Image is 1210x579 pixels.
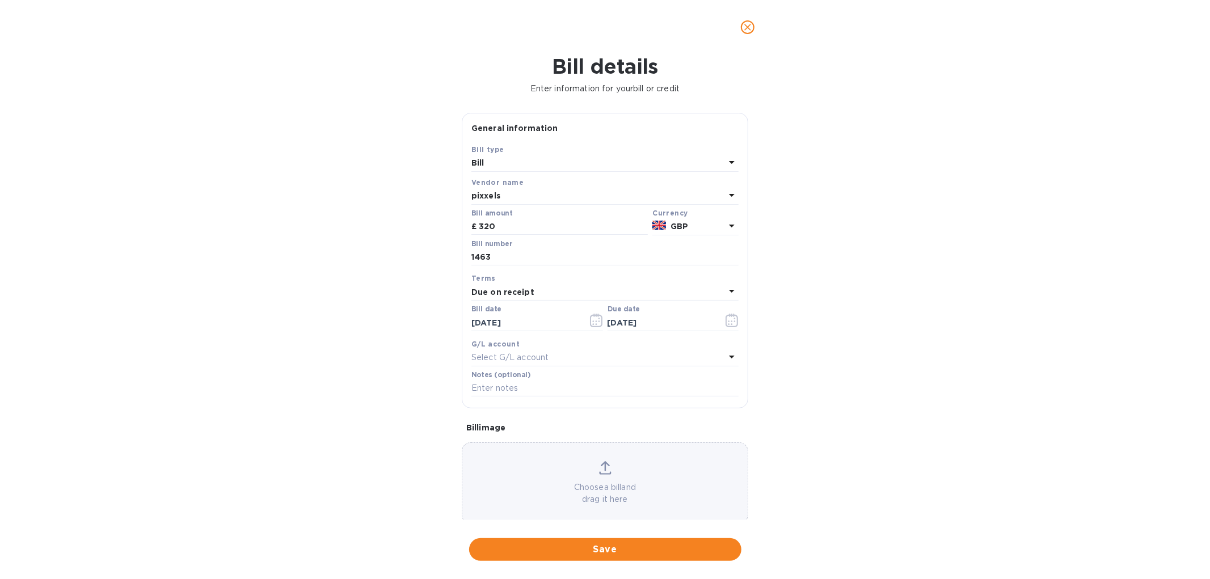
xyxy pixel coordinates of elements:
[471,124,558,133] b: General information
[479,218,648,235] input: £ Enter bill amount
[471,288,534,297] b: Due on receipt
[471,145,504,154] b: Bill type
[469,538,741,561] button: Save
[652,209,688,217] b: Currency
[471,380,739,397] input: Enter notes
[471,210,512,217] label: Bill amount
[734,14,761,41] button: close
[471,240,512,247] label: Bill number
[466,422,744,433] p: Bill image
[471,371,531,378] label: Notes (optional)
[471,340,520,348] b: G/L account
[608,306,640,313] label: Due date
[608,314,715,331] input: Due date
[671,222,688,231] b: GBP
[478,543,732,556] span: Save
[471,178,524,187] b: Vendor name
[471,218,479,235] div: £
[471,158,484,167] b: Bill
[9,83,1201,95] p: Enter information for your bill or credit
[471,306,501,313] label: Bill date
[9,54,1201,78] h1: Bill details
[471,274,496,282] b: Terms
[462,481,748,505] p: Choose a bill and drag it here
[471,314,579,331] input: Select date
[471,249,739,266] input: Enter bill number
[471,352,549,364] p: Select G/L account
[471,191,500,200] b: pixxels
